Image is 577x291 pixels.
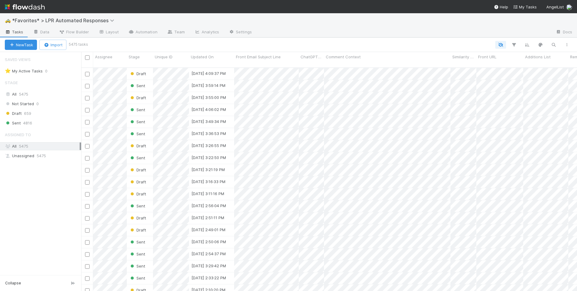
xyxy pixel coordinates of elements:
div: [DATE] 3:36:53 PM [191,130,226,136]
div: [DATE] 2:50:06 PM [191,239,226,245]
span: Stage [5,77,18,89]
div: [DATE] 2:56:04 PM [191,203,226,209]
span: Sent [129,155,145,160]
small: 5475 tasks [69,42,88,47]
div: Sent [129,275,145,281]
span: Draft [129,216,146,220]
span: Sent [129,276,145,280]
span: 4816 [23,119,32,127]
div: All [5,90,80,98]
a: My Tasks [513,4,537,10]
span: Sent [129,264,145,268]
span: Draft [129,179,146,184]
div: Sent [129,107,145,113]
span: Updated On [191,54,214,60]
input: Toggle Row Selected [85,276,90,281]
a: Data [28,28,54,37]
img: avatar_218ae7b5-dcd5-4ccc-b5d5-7cc00ae2934f.png [566,4,572,10]
span: Draft [129,143,146,148]
a: Settings [224,28,257,37]
div: Sent [129,131,145,137]
span: Draft [129,228,146,232]
div: [DATE] 2:49:01 PM [191,227,225,233]
span: Collapse [5,280,21,286]
div: Help [494,4,508,10]
div: Sent [129,119,145,125]
span: Sent [129,252,145,256]
span: Not Started [5,100,34,108]
span: Flow Builder [59,29,89,35]
div: Draft [129,143,146,149]
div: [DATE] 2:51:11 PM [191,215,224,221]
div: [DATE] 4:09:37 PM [191,70,226,76]
span: AngelList [546,5,564,9]
a: Layout [94,28,124,37]
input: Toggle Row Selected [85,264,90,269]
div: Draft [129,215,146,221]
span: 0 [45,67,53,75]
input: Toggle Row Selected [85,72,90,76]
div: Sent [129,83,145,89]
div: Draft [129,227,146,233]
div: Sent [129,239,145,245]
span: 5475 [37,152,46,160]
input: Toggle Row Selected [85,84,90,88]
input: Toggle Row Selected [85,144,90,149]
a: Docs [551,28,577,37]
input: Toggle Row Selected [85,96,90,100]
div: [DATE] 4:06:02 PM [191,106,226,112]
a: Flow Builder [54,28,94,37]
a: Team [162,28,190,37]
span: 5475 [19,90,28,98]
span: 0 [36,100,39,108]
span: Sent [129,107,145,112]
div: Sent [129,203,145,209]
span: Assignee [95,54,112,60]
div: Sent [129,251,145,257]
span: Unique ID [155,54,172,60]
span: Draft [5,110,22,117]
input: Toggle Row Selected [85,216,90,221]
span: Sent [5,119,21,127]
div: [DATE] 3:16:33 PM [191,179,225,185]
input: Toggle Row Selected [85,204,90,209]
span: *Favorites* > LPR Automated Responses [12,17,117,23]
a: Analytics [190,28,224,37]
div: Draft [129,95,146,101]
span: Sent [129,119,145,124]
input: Toggle Row Selected [85,180,90,185]
span: Tasks [5,29,23,35]
div: Draft [129,167,146,173]
span: Front URL [478,54,496,60]
input: Toggle Row Selected [85,252,90,257]
span: 659 [24,110,31,117]
button: Import [39,40,66,50]
div: [DATE] 3:11:16 PM [191,191,224,197]
div: Unassigned [5,152,80,160]
input: Toggle Row Selected [85,132,90,136]
span: Sent [129,204,145,208]
span: Draft [129,191,146,196]
span: Comment Context [326,54,361,60]
span: Sent [129,83,145,88]
span: ⭐ [5,68,11,73]
input: Toggle Row Selected [85,240,90,245]
span: Assigned To [5,129,31,141]
span: My Tasks [513,5,537,9]
img: logo-inverted-e16ddd16eac7371096b0.svg [5,2,45,12]
div: [DATE] 3:55:00 PM [191,94,226,100]
span: Draft [129,71,146,76]
span: Additions List [525,54,551,60]
span: Sent [129,240,145,244]
div: [DATE] 3:29:42 PM [191,263,226,269]
span: Similarity Score [452,54,475,60]
div: Draft [129,71,146,77]
div: My Active Tasks [5,67,43,75]
span: Draft [129,95,146,100]
span: Draft [129,167,146,172]
div: [DATE] 2:33:22 PM [191,275,226,281]
div: Sent [129,155,145,161]
button: NewTask [5,40,37,50]
div: [DATE] 3:21:19 PM [191,167,225,173]
input: Toggle Row Selected [85,192,90,197]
